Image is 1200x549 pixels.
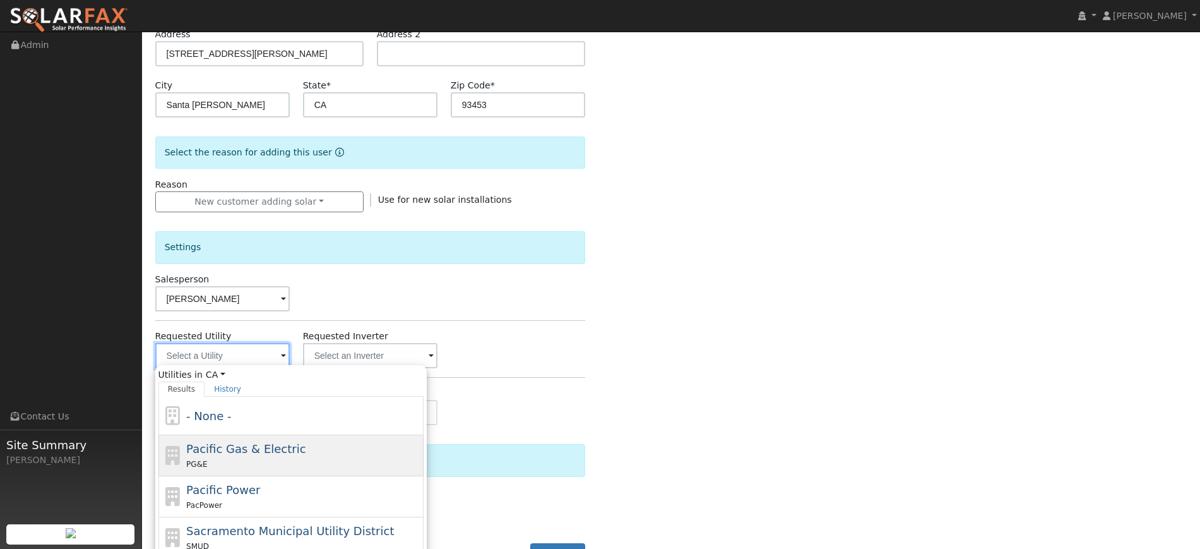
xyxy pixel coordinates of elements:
label: Reason [155,178,187,191]
a: History [205,382,251,397]
img: retrieve [66,528,76,538]
input: Select an Inverter [303,343,437,368]
span: Pacific Gas & Electric [186,442,306,455]
span: PG&E [186,460,207,469]
label: City [155,79,173,92]
input: Select a User [155,286,290,311]
span: PacPower [186,501,222,510]
span: Utilities in [158,368,424,382]
label: Address [155,28,191,41]
label: Salesperson [155,273,210,286]
label: Address 2 [377,28,421,41]
div: [PERSON_NAME] [6,454,135,467]
span: Required [490,80,495,90]
div: Select the reason for adding this user [155,136,585,169]
span: Site Summary [6,437,135,454]
div: Settings [155,231,585,263]
input: Select a Utility [155,343,290,368]
span: Use for new solar installations [378,195,512,205]
label: Requested Inverter [303,330,388,343]
label: Requested Utility [155,330,232,343]
label: Zip Code [451,79,495,92]
span: [PERSON_NAME] [1113,11,1187,21]
label: State [303,79,331,92]
span: - None - [186,409,231,423]
a: Reason for new user [332,147,344,157]
img: SolarFax [9,7,128,33]
button: New customer adding solar [155,191,364,213]
span: Required [326,80,331,90]
a: CA [206,368,225,382]
span: Sacramento Municipal Utility District [186,524,394,538]
span: Pacific Power [186,483,260,497]
a: Results [158,382,205,397]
